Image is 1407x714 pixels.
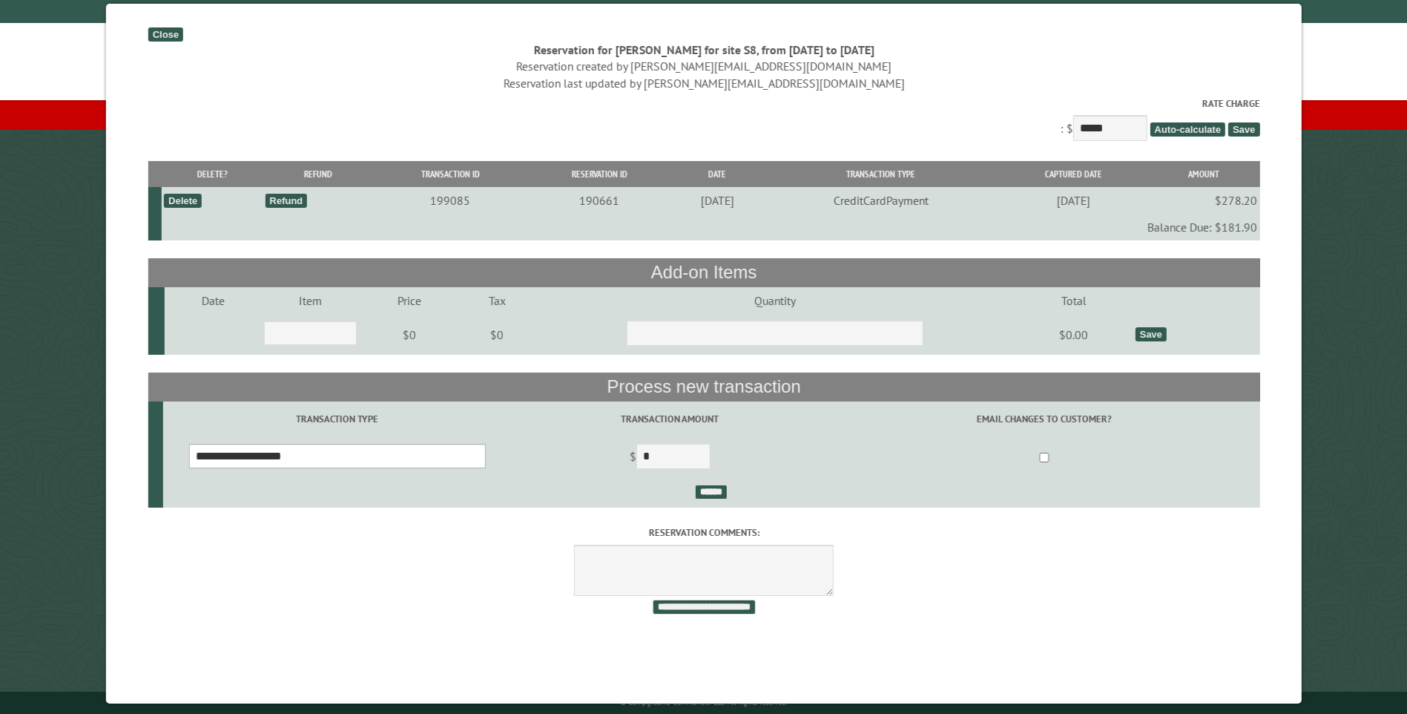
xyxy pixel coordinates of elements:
[511,437,828,479] td: $
[148,258,1259,286] th: Add-on Items
[1015,287,1133,314] td: Total
[458,314,535,356] td: $0
[148,373,1259,401] th: Process new transaction
[762,187,998,214] td: CreditCardPayment
[458,287,535,314] td: Tax
[148,96,1259,145] div: : $
[620,698,788,707] small: © Campground Commander LLC. All rights reserved.
[148,27,182,42] div: Close
[998,187,1147,214] td: [DATE]
[671,161,762,187] th: Date
[1135,327,1166,341] div: Save
[1150,122,1225,137] span: Auto-calculate
[513,412,826,426] label: Transaction Amount
[262,287,359,314] td: Item
[526,161,671,187] th: Reservation ID
[161,161,262,187] th: Delete?
[526,187,671,214] td: 190661
[148,75,1259,91] div: Reservation last updated by [PERSON_NAME][EMAIL_ADDRESS][DOMAIN_NAME]
[359,287,459,314] td: Price
[671,187,762,214] td: [DATE]
[263,161,374,187] th: Refund
[762,161,998,187] th: Transaction Type
[161,214,1259,240] td: Balance Due: $181.90
[1147,161,1259,187] th: Amount
[148,42,1259,58] div: Reservation for [PERSON_NAME] for site S8, from [DATE] to [DATE]
[148,58,1259,74] div: Reservation created by [PERSON_NAME][EMAIL_ADDRESS][DOMAIN_NAME]
[148,96,1259,111] label: Rate Charge
[165,412,509,426] label: Transaction Type
[1228,122,1259,137] span: Save
[359,314,459,356] td: $0
[165,287,262,314] td: Date
[1015,314,1133,356] td: $0.00
[164,194,202,208] div: Delete
[374,161,527,187] th: Transaction ID
[998,161,1147,187] th: Captured Date
[1147,187,1259,214] td: $278.20
[831,412,1257,426] label: Email changes to customer?
[374,187,527,214] td: 199085
[265,194,307,208] div: Refund
[535,287,1015,314] td: Quantity
[148,525,1259,540] label: Reservation comments:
